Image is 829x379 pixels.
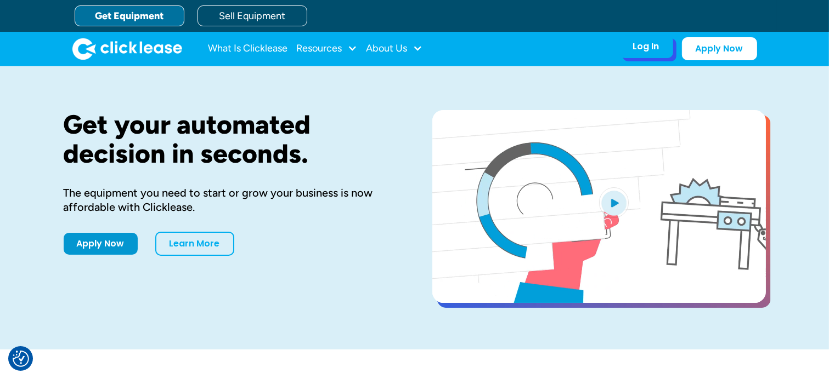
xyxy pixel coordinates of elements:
img: Revisit consent button [13,351,29,367]
a: What Is Clicklease [208,38,288,60]
div: Log In [633,41,659,52]
a: Apply Now [64,233,138,255]
div: Resources [297,38,358,60]
a: open lightbox [432,110,766,303]
h1: Get your automated decision in seconds. [64,110,397,168]
div: About Us [366,38,423,60]
img: Clicklease logo [72,38,182,60]
a: Apply Now [682,37,757,60]
a: home [72,38,182,60]
img: Blue play button logo on a light blue circular background [599,187,629,218]
button: Consent Preferences [13,351,29,367]
div: The equipment you need to start or grow your business is now affordable with Clicklease. [64,186,397,214]
a: Learn More [155,232,234,256]
a: Sell Equipment [198,5,307,26]
a: Get Equipment [75,5,184,26]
